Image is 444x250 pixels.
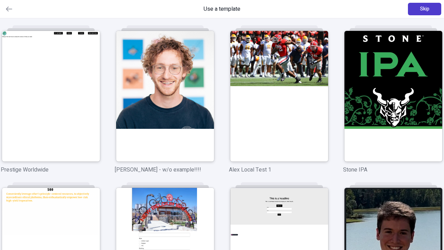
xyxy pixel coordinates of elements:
span: Skip [420,5,429,13]
p: Alex Local Test 1 [229,166,329,174]
p: Prestige Worldwide [1,166,101,174]
span: Use a template [204,5,240,13]
p: [PERSON_NAME] - w/o example!!!! [115,166,215,174]
button: Skip [408,3,441,15]
p: Stone IPA [343,166,443,174]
